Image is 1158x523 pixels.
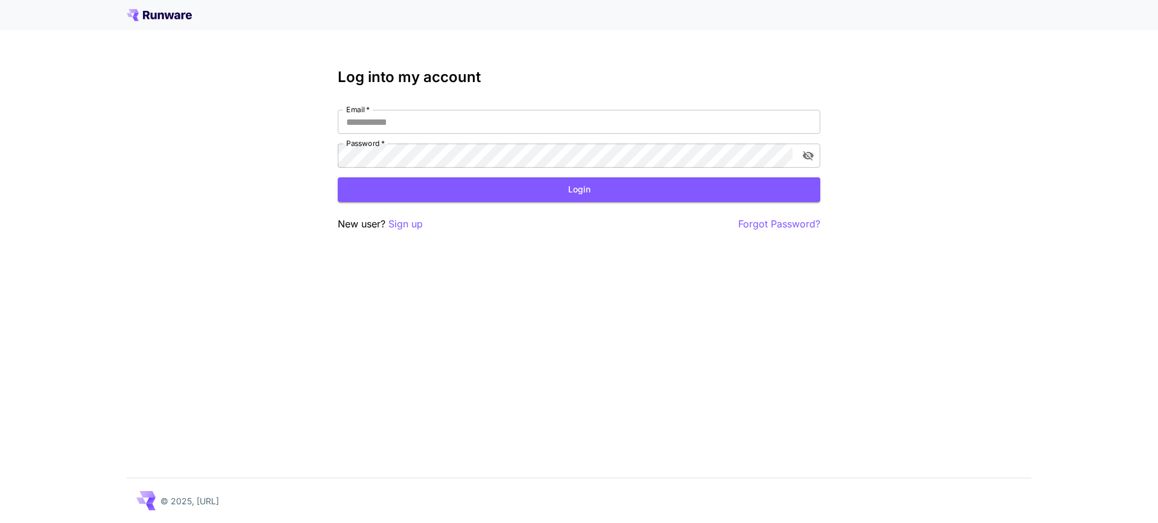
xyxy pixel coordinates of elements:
button: Login [338,177,820,202]
button: Sign up [388,217,423,232]
label: Email [346,104,370,115]
label: Password [346,138,385,148]
h3: Log into my account [338,69,820,86]
button: toggle password visibility [797,145,819,166]
p: © 2025, [URL] [160,495,219,507]
p: New user? [338,217,423,232]
button: Forgot Password? [738,217,820,232]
